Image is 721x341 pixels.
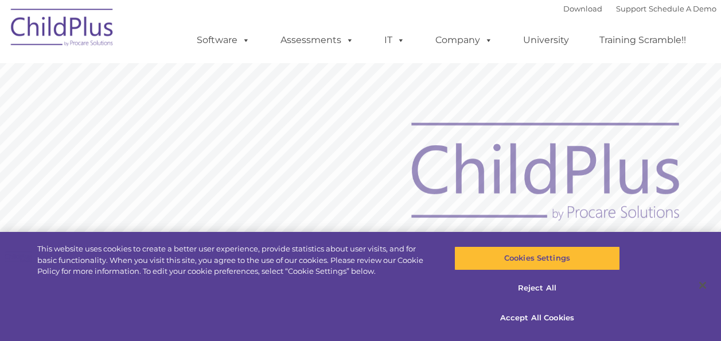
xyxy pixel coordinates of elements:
[37,243,432,277] div: This website uses cookies to create a better user experience, provide statistics about user visit...
[512,29,580,52] a: University
[5,1,120,58] img: ChildPlus by Procare Solutions
[454,276,620,300] button: Reject All
[454,305,620,330] button: Accept All Cookies
[563,4,602,13] a: Download
[588,29,697,52] a: Training Scramble!!
[373,29,416,52] a: IT
[649,4,716,13] a: Schedule A Demo
[269,29,365,52] a: Assessments
[185,29,262,52] a: Software
[454,246,620,270] button: Cookies Settings
[690,273,715,298] button: Close
[616,4,646,13] a: Support
[424,29,504,52] a: Company
[563,4,716,13] font: |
